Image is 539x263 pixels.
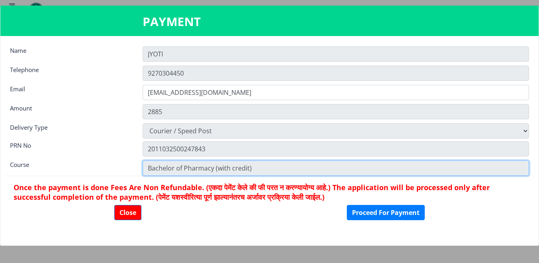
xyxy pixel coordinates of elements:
[143,85,529,100] input: Email
[143,104,529,119] input: Amount
[143,141,529,157] input: Zipcode
[143,46,529,62] input: Name
[4,66,137,79] div: Telephone
[114,205,141,220] button: Close
[143,14,396,30] h3: PAYMENT
[4,46,137,60] div: Name
[143,66,529,81] input: Telephone
[14,183,525,202] h6: Once the payment is done Fees Are Non Refundable. (एकदा पेमेंट केले की फी परत न करण्यायोग्य आहे.)...
[4,85,137,98] div: Email
[4,104,137,117] div: Amount
[4,161,137,174] div: Course
[4,123,137,137] div: Delivery Type
[347,205,425,220] button: Proceed For Payment
[143,161,529,176] input: Zipcode
[4,141,137,155] div: PRN No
